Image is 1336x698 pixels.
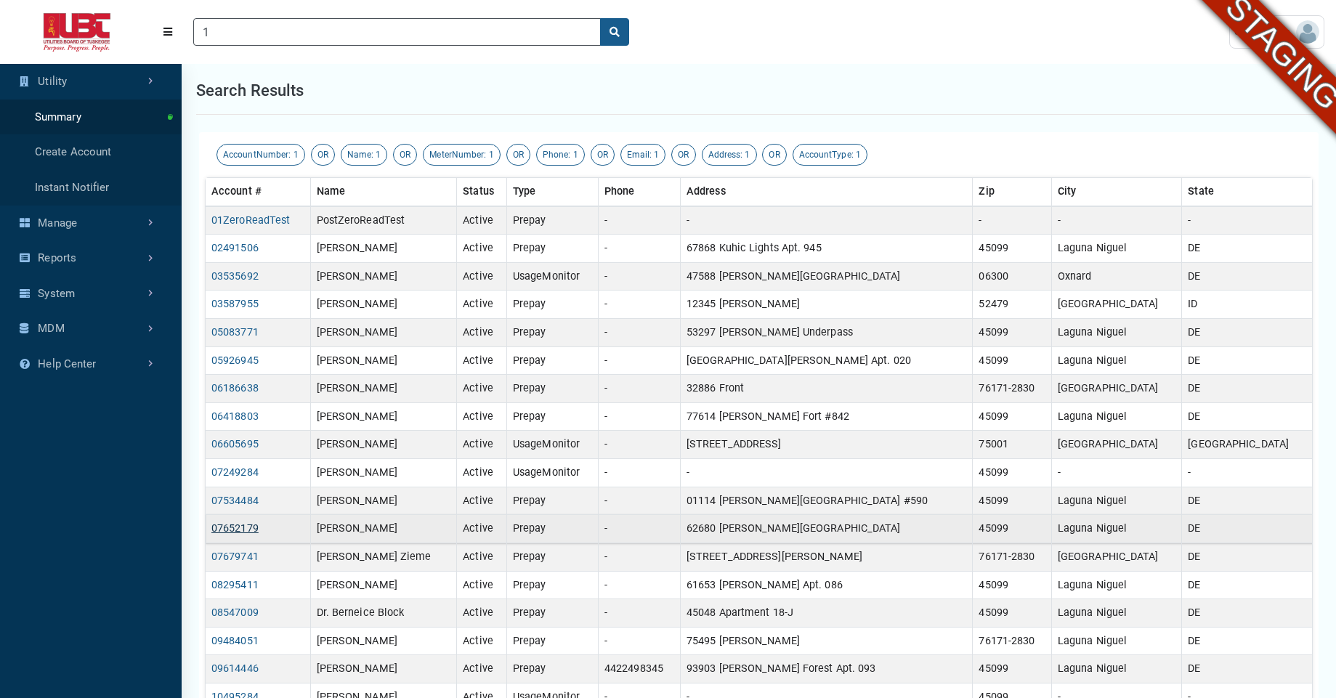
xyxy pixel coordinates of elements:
[680,346,973,375] td: [GEOGRAPHIC_DATA][PERSON_NAME] Apt. 020
[598,346,680,375] td: -
[457,291,507,319] td: Active
[310,515,457,543] td: [PERSON_NAME]
[507,459,599,487] td: UsageMonitor
[507,515,599,543] td: Prepay
[211,354,259,367] a: 05926945
[1182,571,1313,599] td: DE
[507,431,599,459] td: UsageMonitor
[310,206,457,235] td: PostZeroReadTest
[507,627,599,655] td: Prepay
[1051,515,1182,543] td: Laguna Niguel
[799,150,854,160] span: AccountType:
[680,487,973,515] td: 01114 [PERSON_NAME][GEOGRAPHIC_DATA] #590
[680,262,973,291] td: 47588 [PERSON_NAME][GEOGRAPHIC_DATA]
[211,635,259,647] a: 09484051
[1182,487,1313,515] td: DE
[973,655,1051,683] td: 45099
[598,291,680,319] td: -
[457,431,507,459] td: Active
[1051,571,1182,599] td: Laguna Niguel
[1182,178,1313,206] th: State
[310,346,457,375] td: [PERSON_NAME]
[457,346,507,375] td: Active
[211,242,259,254] a: 02491506
[680,655,973,683] td: 93903 [PERSON_NAME] Forest Apt. 093
[347,150,374,160] span: Name:
[1182,599,1313,628] td: DE
[654,150,659,160] span: 1
[678,150,689,160] span: OR
[1182,206,1313,235] td: -
[973,459,1051,487] td: 45099
[973,178,1051,206] th: Zip
[769,150,780,160] span: OR
[1051,599,1182,628] td: Laguna Niguel
[543,150,571,160] span: Phone:
[507,291,599,319] td: Prepay
[973,515,1051,543] td: 45099
[457,402,507,431] td: Active
[310,402,457,431] td: [PERSON_NAME]
[680,543,973,571] td: [STREET_ADDRESS][PERSON_NAME]
[400,150,410,160] span: OR
[680,206,973,235] td: -
[680,431,973,459] td: [STREET_ADDRESS]
[310,431,457,459] td: [PERSON_NAME]
[1051,178,1182,206] th: City
[973,543,1051,571] td: 76171-2830
[680,178,973,206] th: Address
[680,459,973,487] td: -
[598,599,680,628] td: -
[1182,627,1313,655] td: DE
[1182,459,1313,487] td: -
[973,319,1051,347] td: 45099
[211,522,259,535] a: 07652179
[507,262,599,291] td: UsageMonitor
[1182,291,1313,319] td: ID
[598,235,680,263] td: -
[223,150,291,160] span: AccountNumber:
[598,319,680,347] td: -
[211,662,259,675] a: 09614446
[507,375,599,403] td: Prepay
[627,150,652,160] span: Email:
[680,375,973,403] td: 32886 Front
[1234,25,1296,39] span: User Settings
[507,487,599,515] td: Prepay
[598,627,680,655] td: -
[680,571,973,599] td: 61653 [PERSON_NAME] Apt. 086
[680,291,973,319] td: 12345 [PERSON_NAME]
[310,655,457,683] td: [PERSON_NAME]
[507,319,599,347] td: Prepay
[310,543,457,571] td: [PERSON_NAME] Zieme
[1182,346,1313,375] td: DE
[211,214,290,227] a: 01ZeroReadTest
[680,235,973,263] td: 67868 Kuhic Lights Apt. 945
[598,459,680,487] td: -
[1051,206,1182,235] td: -
[507,178,599,206] th: Type
[507,655,599,683] td: Prepay
[457,459,507,487] td: Active
[211,495,259,507] a: 07534484
[598,178,680,206] th: Phone
[310,459,457,487] td: [PERSON_NAME]
[310,262,457,291] td: [PERSON_NAME]
[973,487,1051,515] td: 45099
[507,571,599,599] td: Prepay
[1051,431,1182,459] td: [GEOGRAPHIC_DATA]
[973,571,1051,599] td: 45099
[193,18,601,46] input: Search
[573,150,578,160] span: 1
[211,551,259,563] a: 07679741
[489,150,494,160] span: 1
[1182,543,1313,571] td: DE
[457,627,507,655] td: Active
[211,298,259,310] a: 03587955
[211,410,259,423] a: 06418803
[973,431,1051,459] td: 75001
[680,515,973,543] td: 62680 [PERSON_NAME][GEOGRAPHIC_DATA]
[973,262,1051,291] td: 06300
[598,375,680,403] td: -
[310,375,457,403] td: [PERSON_NAME]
